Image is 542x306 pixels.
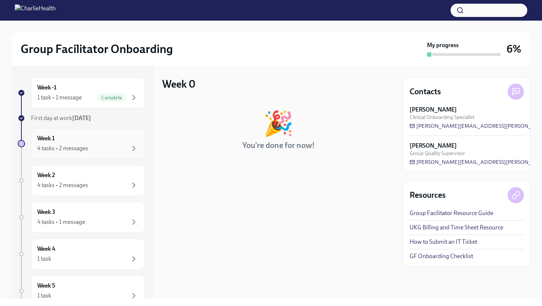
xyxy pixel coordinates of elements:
[410,86,441,97] h4: Contacts
[162,77,195,91] h3: Week 0
[31,115,91,122] span: First day at work
[410,209,493,217] a: Group Facilitator Resource Guide
[37,84,56,92] h6: Week -1
[37,171,55,179] h6: Week 2
[18,77,145,108] a: Week -11 task • 1 messageComplete
[410,190,446,201] h4: Resources
[72,115,91,122] strong: [DATE]
[410,238,477,246] a: How to Submit an IT Ticket
[427,41,459,49] strong: My progress
[18,165,145,196] a: Week 24 tasks • 2 messages
[37,134,55,143] h6: Week 1
[18,202,145,233] a: Week 34 tasks • 1 message
[37,255,51,263] div: 1 task
[37,245,55,253] h6: Week 4
[21,42,173,56] h2: Group Facilitator Onboarding
[37,181,88,189] div: 4 tasks • 2 messages
[18,114,145,122] a: First day at work[DATE]
[15,4,56,16] img: CharlieHealth
[410,106,457,114] strong: [PERSON_NAME]
[410,114,475,121] span: Clinical Onboarding Specialist
[37,208,55,216] h6: Week 3
[242,140,315,151] h4: You're done for now!
[37,282,55,290] h6: Week 5
[37,218,85,226] div: 4 tasks • 1 message
[410,224,503,232] a: UKG Billing and Time Sheet Resource
[18,239,145,270] a: Week 41 task
[37,292,51,300] div: 1 task
[37,144,88,152] div: 4 tasks • 2 messages
[263,111,293,136] div: 🎉
[410,150,465,157] span: Group Quality Supervisor
[37,94,82,102] div: 1 task • 1 message
[97,95,126,101] span: Complete
[507,42,521,56] h3: 6%
[410,252,473,260] a: GF Onboarding Checklist
[410,142,457,150] strong: [PERSON_NAME]
[18,128,145,159] a: Week 14 tasks • 2 messages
